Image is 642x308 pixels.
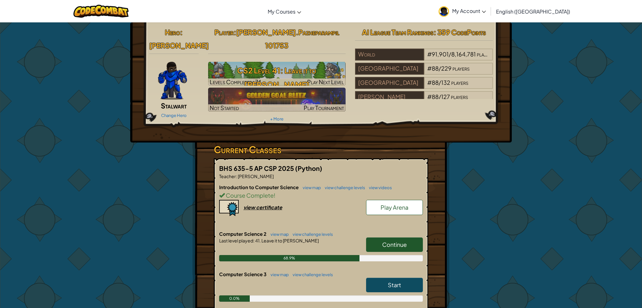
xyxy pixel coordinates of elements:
h3: CS2 Level 41: Leave it to [PERSON_NAME] [208,63,346,92]
span: players [477,50,494,58]
span: 88 [432,93,439,100]
a: view certificate [219,204,282,211]
span: : [236,173,237,179]
span: Hero [165,28,180,37]
span: BHS 635-5 AP CSP 2025 [219,164,295,172]
a: [PERSON_NAME]#88/127players [355,97,493,104]
span: / [439,93,441,100]
span: 41. [254,238,261,243]
span: Course Complete [225,192,274,199]
a: view map [300,185,321,190]
a: view map [267,272,289,277]
img: Golden Goal [208,88,346,112]
span: 127 [441,93,450,100]
a: Not StartedPlay Tournament [208,88,346,112]
div: [GEOGRAPHIC_DATA] [355,77,424,89]
span: Last level played [219,238,253,243]
span: Player [214,28,234,37]
span: Teacher [219,173,236,179]
a: [GEOGRAPHIC_DATA]#88/132players [355,83,493,90]
a: English ([GEOGRAPHIC_DATA]) [493,3,573,20]
span: # [427,50,432,58]
span: Continue [382,241,407,248]
span: / [439,79,441,86]
span: / [439,65,441,72]
a: My Courses [265,3,304,20]
span: players [452,65,470,72]
span: # [427,65,432,72]
span: Start [388,281,401,288]
img: Gordon-selection-pose.png [158,62,187,100]
span: players [451,79,468,86]
span: My Courses [268,8,295,15]
span: : 359 CodePoints [434,28,486,37]
a: + More [270,116,283,121]
span: [PERSON_NAME] [237,173,274,179]
span: Not Started [210,104,239,111]
span: 229 [441,65,452,72]
span: 88 [432,65,439,72]
span: : [180,28,183,37]
span: ! [274,192,275,199]
span: Play Tournament [304,104,344,111]
div: 0.0% [219,295,250,302]
img: CS2 Level 41: Leave it to Cleaver [208,62,346,86]
span: 91,901 [432,50,449,58]
span: : [253,238,254,243]
span: 88 [432,79,439,86]
span: [PERSON_NAME].Pazheparampil 101753 [236,28,339,50]
span: (Python) [295,164,322,172]
span: 8,164,781 [451,50,476,58]
span: Stalwart [161,101,187,110]
span: : [234,28,236,37]
span: Computer Science 3 [219,271,267,277]
a: view map [267,232,289,237]
span: My Account [452,8,486,14]
img: CodeCombat logo [73,5,129,18]
span: Introduction to Computer Science [219,184,300,190]
a: World#91,901/8,164,781players [355,55,493,62]
div: [PERSON_NAME] [355,91,424,103]
span: Computer Science 2 [219,231,267,237]
span: # [427,93,432,100]
a: [GEOGRAPHIC_DATA]#88/229players [355,69,493,76]
img: avatar [439,6,449,17]
a: view challenge levels [322,185,365,190]
span: # [427,79,432,86]
div: [GEOGRAPHIC_DATA] [355,63,424,75]
a: view videos [366,185,392,190]
span: Play Arena [381,204,408,211]
span: [PERSON_NAME] [149,41,209,50]
a: My Account [435,1,489,21]
span: / [449,50,451,58]
div: World [355,49,424,61]
a: Play Next Level [208,62,346,86]
span: English ([GEOGRAPHIC_DATA]) [496,8,570,15]
a: Change Hero [161,113,187,118]
span: players [451,93,468,100]
h3: Current Classes [214,142,428,157]
a: view challenge levels [289,272,333,277]
span: AI League Team Rankings [362,28,434,37]
img: certificate-icon.png [219,200,239,216]
span: Leave it to [PERSON_NAME] [261,238,319,243]
div: 68.9% [219,255,359,261]
a: view challenge levels [289,232,333,237]
span: 132 [441,79,450,86]
div: view certificate [243,204,282,211]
